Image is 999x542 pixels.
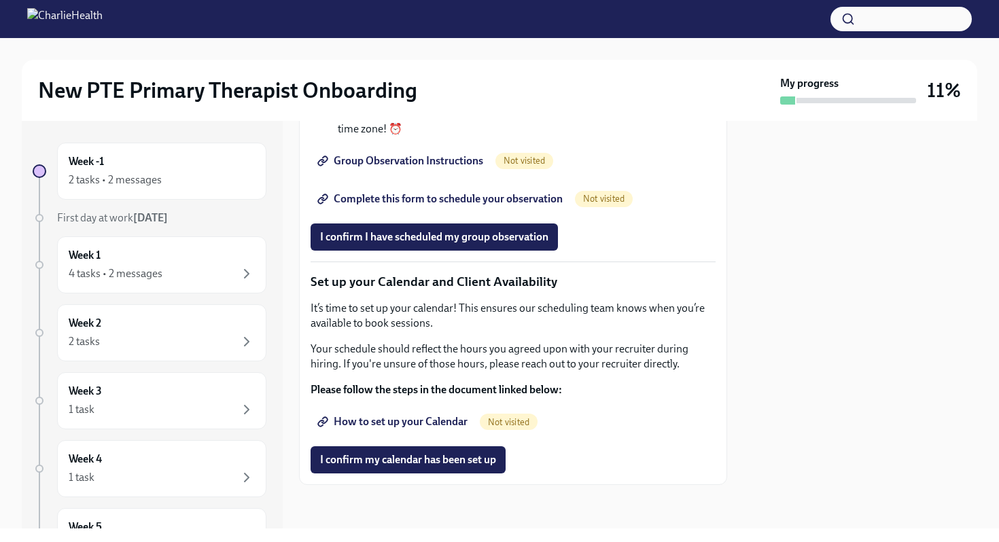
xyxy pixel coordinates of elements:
[311,147,493,175] a: Group Observation Instructions
[311,446,506,473] button: I confirm my calendar has been set up
[27,8,103,30] img: CharlieHealth
[575,194,633,204] span: Not visited
[38,77,417,104] h2: New PTE Primary Therapist Onboarding
[311,383,562,396] strong: Please follow the steps in the document linked below:
[33,304,266,361] a: Week 22 tasks
[69,316,101,331] h6: Week 2
[69,334,100,349] div: 2 tasks
[311,223,558,251] button: I confirm I have scheduled my group observation
[33,236,266,293] a: Week 14 tasks • 2 messages
[311,342,716,372] p: Your schedule should reflect the hours you agreed upon with your recruiter during hiring. If you'...
[495,156,553,166] span: Not visited
[133,211,168,224] strong: [DATE]
[69,384,102,399] h6: Week 3
[780,76,839,91] strong: My progress
[320,154,483,168] span: Group Observation Instructions
[338,107,716,137] li: Group sessions are listed in , so make sure to convert to your local time zone! ⏰
[480,417,538,427] span: Not visited
[311,273,716,291] p: Set up your Calendar and Client Availability
[311,185,572,213] a: Complete this form to schedule your observation
[69,470,94,485] div: 1 task
[311,301,716,331] p: It’s time to set up your calendar! This ensures our scheduling team knows when you’re available t...
[69,266,162,281] div: 4 tasks • 2 messages
[311,408,477,435] a: How to set up your Calendar
[57,211,168,224] span: First day at work
[33,211,266,225] a: First day at work[DATE]
[69,452,102,467] h6: Week 4
[320,192,563,206] span: Complete this form to schedule your observation
[927,78,961,103] h3: 11%
[33,440,266,497] a: Week 41 task
[69,520,102,535] h6: Week 5
[69,154,104,169] h6: Week -1
[33,143,266,200] a: Week -12 tasks • 2 messages
[69,173,162,187] div: 2 tasks • 2 messages
[320,415,468,429] span: How to set up your Calendar
[320,453,496,467] span: I confirm my calendar has been set up
[69,248,101,263] h6: Week 1
[69,402,94,417] div: 1 task
[320,230,548,244] span: I confirm I have scheduled my group observation
[33,372,266,429] a: Week 31 task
